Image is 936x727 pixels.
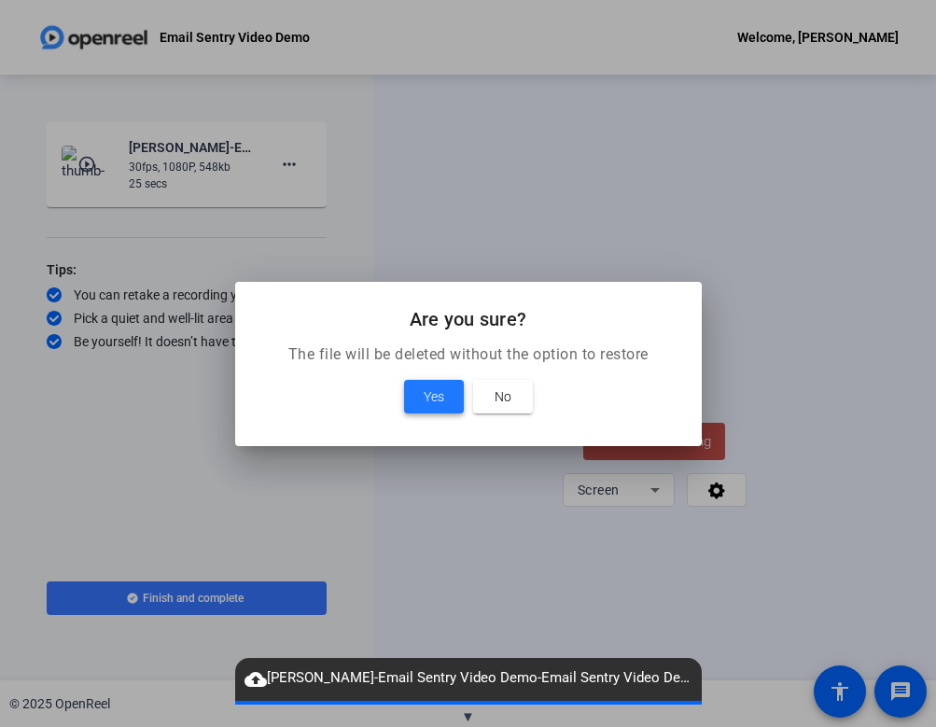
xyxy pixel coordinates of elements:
p: The file will be deleted without the option to restore [258,343,679,366]
span: No [495,385,511,408]
span: Yes [424,385,444,408]
span: [PERSON_NAME]-Email Sentry Video Demo-Email Sentry Video Demo-1758720745200-screen [235,667,702,690]
span: ▼ [461,708,475,725]
button: No [473,380,533,413]
h2: Are you sure? [258,304,679,334]
mat-icon: cloud_upload [244,668,267,691]
button: Yes [404,380,464,413]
